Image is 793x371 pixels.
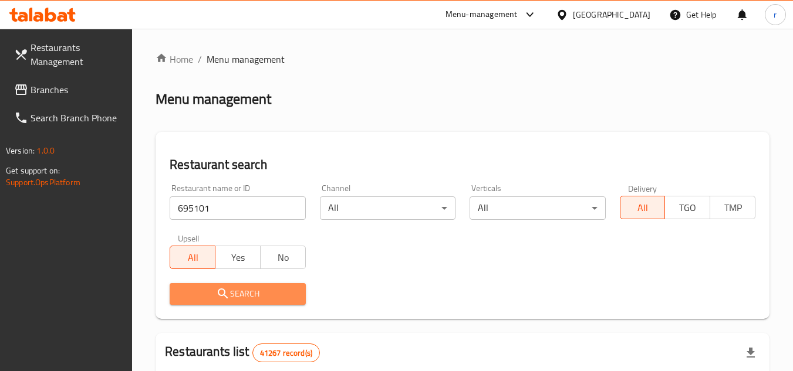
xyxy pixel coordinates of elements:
[252,343,320,362] div: Total records count
[6,143,35,158] span: Version:
[175,249,211,266] span: All
[628,184,657,192] label: Delivery
[207,52,285,66] span: Menu management
[774,8,777,21] span: r
[5,104,133,132] a: Search Branch Phone
[165,343,320,362] h2: Restaurants list
[6,163,60,178] span: Get support on:
[198,52,202,66] li: /
[220,249,256,266] span: Yes
[253,348,319,359] span: 41267 record(s)
[215,246,261,269] button: Yes
[320,196,455,220] div: All
[179,287,296,301] span: Search
[31,83,123,97] span: Branches
[265,249,301,266] span: No
[620,196,666,219] button: All
[156,52,193,66] a: Home
[178,234,200,242] label: Upsell
[170,196,305,220] input: Search for restaurant name or ID..
[5,33,133,76] a: Restaurants Management
[156,90,271,108] h2: Menu management
[31,40,123,69] span: Restaurants Management
[260,246,306,269] button: No
[6,175,80,190] a: Support.OpsPlatform
[737,339,765,367] div: Export file
[170,246,215,269] button: All
[36,143,55,158] span: 1.0.0
[446,8,518,22] div: Menu-management
[170,156,755,173] h2: Restaurant search
[625,199,661,216] span: All
[710,196,755,219] button: TMP
[470,196,605,220] div: All
[573,8,650,21] div: [GEOGRAPHIC_DATA]
[170,283,305,305] button: Search
[670,199,706,216] span: TGO
[5,76,133,104] a: Branches
[664,196,710,219] button: TGO
[31,111,123,125] span: Search Branch Phone
[156,52,770,66] nav: breadcrumb
[715,199,751,216] span: TMP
